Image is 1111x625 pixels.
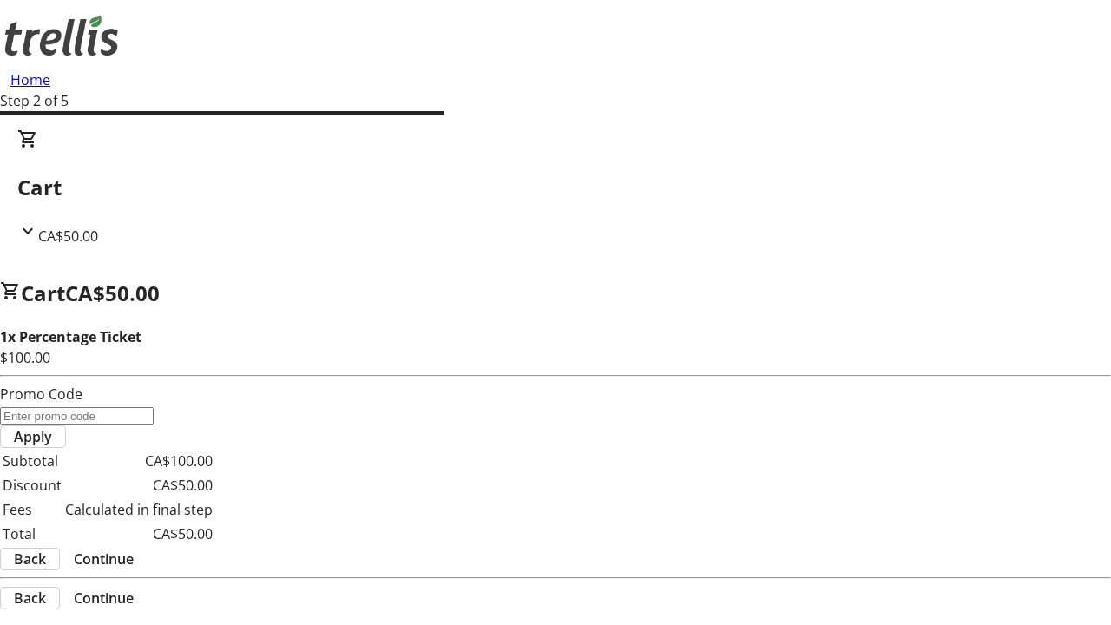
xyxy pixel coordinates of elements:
div: CartCA$50.00 [17,128,1094,247]
td: CA$50.00 [64,474,214,497]
button: Continue [60,588,148,609]
span: CA$50.00 [65,279,160,307]
span: Continue [74,588,134,609]
td: Total [2,523,62,545]
span: Back [14,588,46,609]
td: CA$50.00 [64,523,214,545]
h2: Cart [17,172,1094,203]
span: Cart [21,279,65,307]
td: Subtotal [2,450,62,472]
td: Calculated in final step [64,498,214,521]
span: Continue [74,549,134,569]
td: Discount [2,474,62,497]
td: Fees [2,498,62,521]
button: Continue [60,549,148,569]
td: CA$100.00 [64,450,214,472]
span: Back [14,549,46,569]
span: Apply [14,426,52,447]
span: CA$50.00 [38,227,98,246]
